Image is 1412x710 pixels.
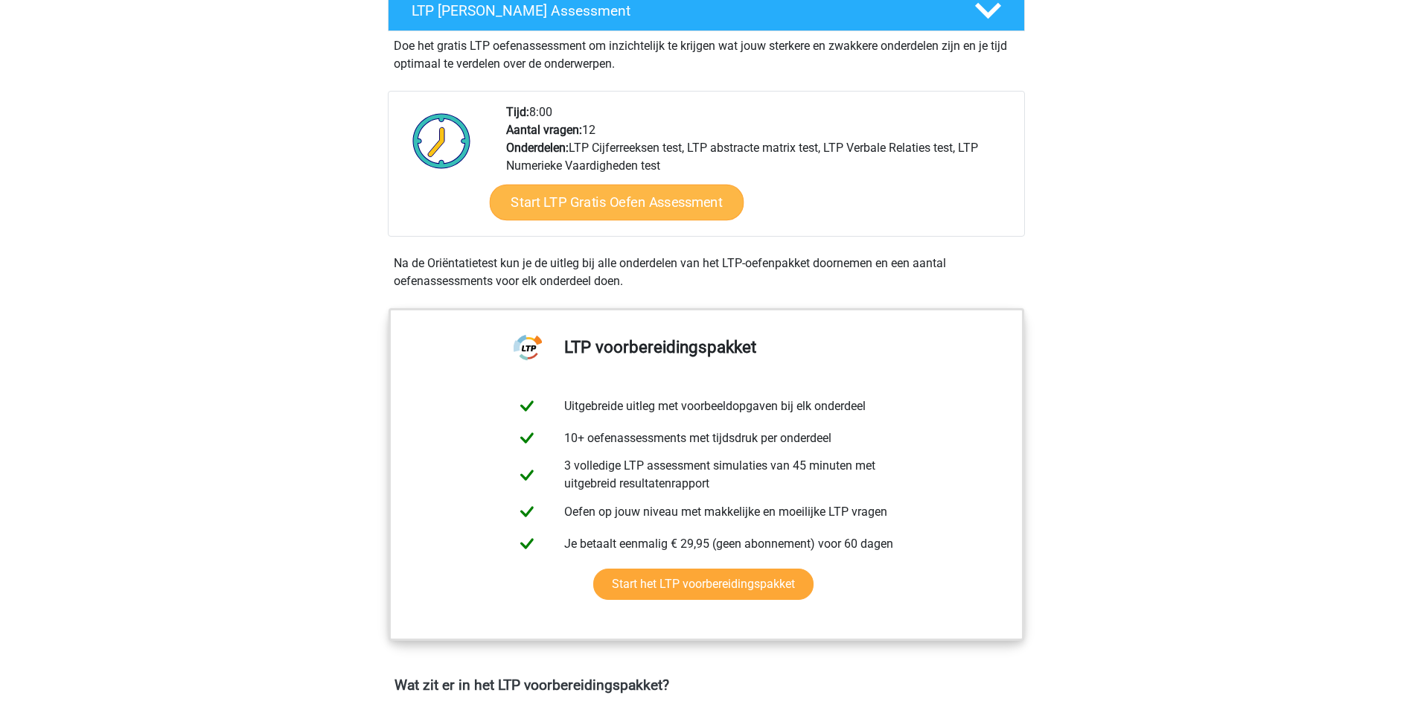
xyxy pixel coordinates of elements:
[489,185,744,220] a: Start LTP Gratis Oefen Assessment
[412,2,951,19] h4: LTP [PERSON_NAME] Assessment
[394,677,1018,694] h4: Wat zit er in het LTP voorbereidingspakket?
[506,141,569,155] b: Onderdelen:
[388,31,1025,73] div: Doe het gratis LTP oefenassessment om inzichtelijk te krijgen wat jouw sterkere en zwakkere onder...
[388,255,1025,290] div: Na de Oriëntatietest kun je de uitleg bij alle onderdelen van het LTP-oefenpakket doornemen en ee...
[495,103,1023,236] div: 8:00 12 LTP Cijferreeksen test, LTP abstracte matrix test, LTP Verbale Relaties test, LTP Numerie...
[506,123,582,137] b: Aantal vragen:
[404,103,479,178] img: Klok
[506,105,529,119] b: Tijd:
[593,569,814,600] a: Start het LTP voorbereidingspakket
